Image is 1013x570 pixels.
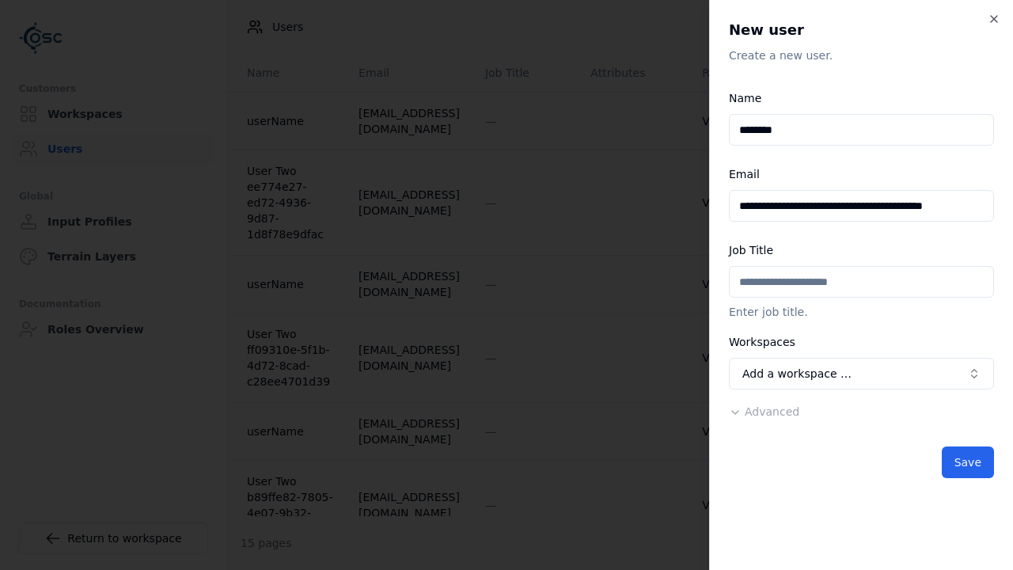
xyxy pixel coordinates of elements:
[729,244,773,256] label: Job Title
[742,366,852,382] span: Add a workspace …
[729,404,799,420] button: Advanced
[729,304,994,320] p: Enter job title.
[745,405,799,418] span: Advanced
[729,47,994,63] p: Create a new user.
[729,336,795,348] label: Workspaces
[729,19,994,41] h2: New user
[942,446,994,478] button: Save
[729,168,760,180] label: Email
[729,92,761,104] label: Name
